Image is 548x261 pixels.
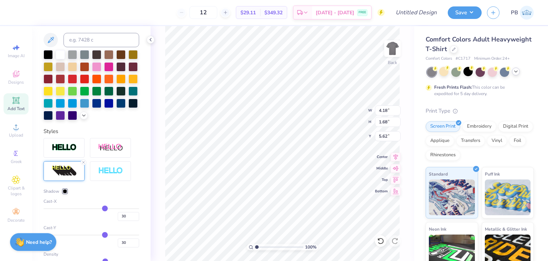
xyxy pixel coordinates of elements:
[509,136,526,146] div: Foil
[426,150,460,161] div: Rhinestones
[11,159,22,164] span: Greek
[426,56,452,62] span: Comfort Colors
[375,189,388,194] span: Bottom
[485,225,527,233] span: Metallic & Glitter Ink
[434,84,522,97] div: This color can be expedited for 5 day delivery.
[434,84,472,90] strong: Fresh Prints Flash:
[316,9,354,16] span: [DATE] - [DATE]
[264,9,283,16] span: $349.32
[390,5,442,20] input: Untitled Design
[4,185,29,197] span: Clipart & logos
[44,188,59,194] span: Shadow
[98,167,123,175] img: Negative Space
[429,225,446,233] span: Neon Ink
[8,79,24,85] span: Designs
[44,127,139,136] div: Styles
[359,10,366,15] span: FREE
[456,136,485,146] div: Transfers
[8,53,25,59] span: Image AI
[26,239,52,246] strong: Need help?
[485,170,500,178] span: Puff Ink
[44,198,57,205] span: Cast-X
[9,132,23,138] span: Upload
[305,244,316,250] span: 100 %
[189,6,217,19] input: – –
[448,6,482,19] button: Save
[7,106,25,112] span: Add Text
[426,121,460,132] div: Screen Print
[426,136,454,146] div: Applique
[375,166,388,171] span: Middle
[44,225,56,231] span: Cast-Y
[7,217,25,223] span: Decorate
[44,251,58,257] span: Density
[429,179,475,215] img: Standard
[240,9,256,16] span: $29.11
[426,35,532,53] span: Comfort Colors Adult Heavyweight T-Shirt
[520,6,534,20] img: Preston Bowman
[52,165,77,177] img: 3d Illusion
[98,143,123,152] img: Shadow
[429,170,448,178] span: Standard
[485,179,531,215] img: Puff Ink
[487,136,507,146] div: Vinyl
[462,121,496,132] div: Embroidery
[385,41,400,56] img: Back
[426,107,534,115] div: Print Type
[498,121,533,132] div: Digital Print
[375,154,388,159] span: Center
[388,59,397,66] div: Back
[511,6,534,20] a: PB
[375,177,388,182] span: Top
[511,9,518,17] span: PB
[52,143,77,152] img: Stroke
[64,33,139,47] input: e.g. 7428 c
[456,56,471,62] span: # C1717
[474,56,510,62] span: Minimum Order: 24 +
